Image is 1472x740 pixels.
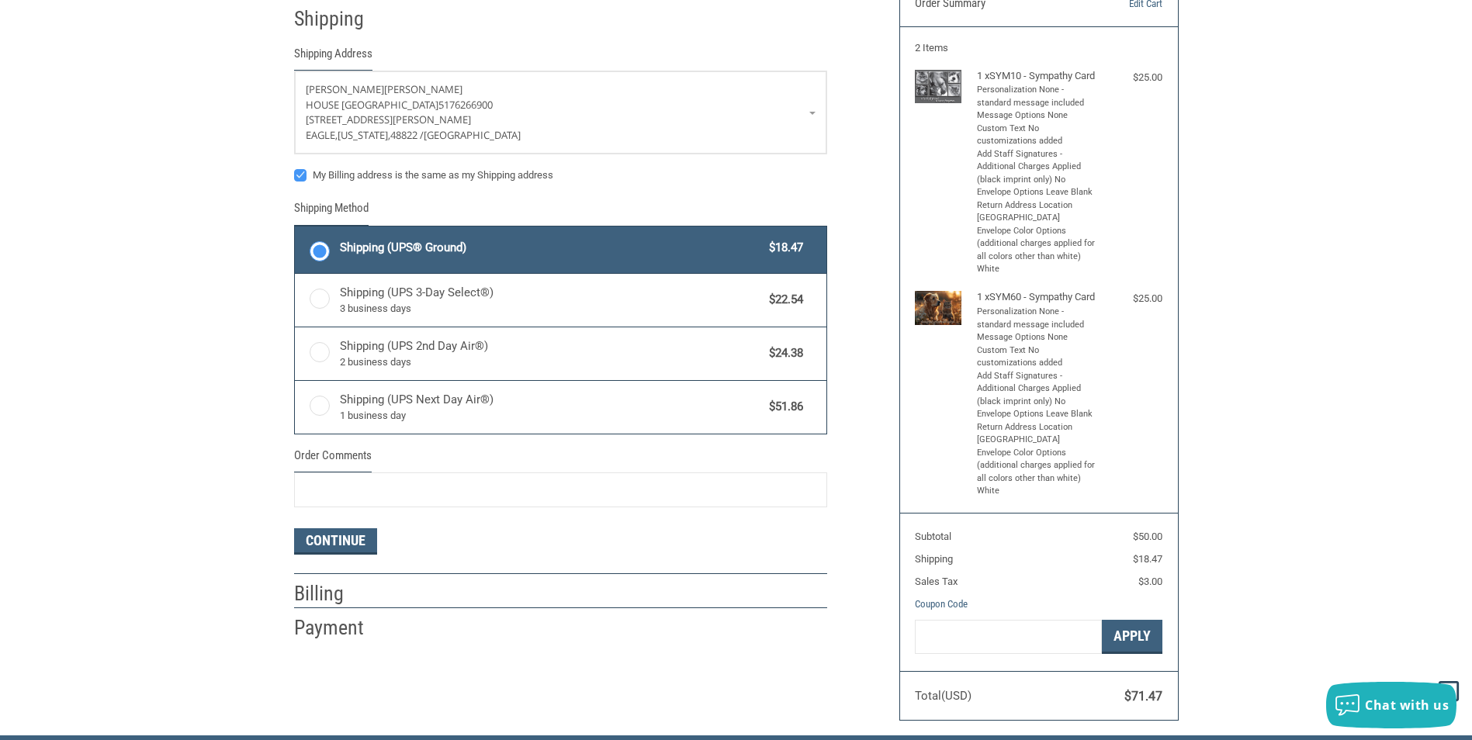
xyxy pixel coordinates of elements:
[340,301,762,316] span: 3 business days
[1100,70,1162,85] div: $25.00
[295,71,826,154] a: Enter or select a different address
[1138,576,1162,587] span: $3.00
[340,408,762,424] span: 1 business day
[977,344,1097,370] li: Custom Text No customizations added
[306,98,438,112] span: House [GEOGRAPHIC_DATA]
[977,408,1097,421] li: Envelope Options Leave Blank
[294,447,372,472] legend: Order Comments
[340,284,762,316] span: Shipping (UPS 3-Day Select®)
[294,199,369,225] legend: Shipping Method
[294,6,385,32] h2: Shipping
[977,306,1097,331] li: Personalization None - standard message included
[1124,689,1162,704] span: $71.47
[977,225,1097,276] li: Envelope Color Options (additional charges applied for all colors other than white) White
[1365,697,1449,714] span: Chat with us
[915,42,1162,54] h3: 2 Items
[915,531,951,542] span: Subtotal
[294,615,385,641] h2: Payment
[977,421,1097,447] li: Return Address Location [GEOGRAPHIC_DATA]
[977,84,1097,109] li: Personalization None - standard message included
[977,186,1097,199] li: Envelope Options Leave Blank
[294,169,827,182] label: My Billing address is the same as my Shipping address
[915,689,972,703] span: Total (USD)
[338,128,390,142] span: [US_STATE],
[340,239,762,257] span: Shipping (UPS® Ground)
[390,128,424,142] span: 48822 /
[306,128,338,142] span: Eagle,
[424,128,521,142] span: [GEOGRAPHIC_DATA]
[384,82,462,96] span: [PERSON_NAME]
[977,109,1097,123] li: Message Options None
[1133,531,1162,542] span: $50.00
[306,82,384,96] span: [PERSON_NAME]
[1133,553,1162,565] span: $18.47
[1102,620,1162,655] button: Apply
[1100,291,1162,306] div: $25.00
[915,598,968,610] a: Coupon Code
[438,98,493,112] span: 5176266900
[294,45,372,71] legend: Shipping Address
[340,354,762,370] span: 2 business days
[915,620,1102,655] input: Gift Certificate or Coupon Code
[762,398,804,416] span: $51.86
[977,70,1097,82] h4: 1 x SYM10 - Sympathy Card
[977,199,1097,225] li: Return Address Location [GEOGRAPHIC_DATA]
[294,528,377,555] button: Continue
[1326,682,1456,728] button: Chat with us
[915,553,953,565] span: Shipping
[977,123,1097,148] li: Custom Text No customizations added
[977,148,1097,187] li: Add Staff Signatures - Additional Charges Applied (black imprint only) No
[294,581,385,607] h2: Billing
[762,291,804,309] span: $22.54
[977,331,1097,344] li: Message Options None
[340,337,762,370] span: Shipping (UPS 2nd Day Air®)
[977,447,1097,498] li: Envelope Color Options (additional charges applied for all colors other than white) White
[915,576,958,587] span: Sales Tax
[977,291,1097,303] h4: 1 x SYM60 - Sympathy Card
[762,239,804,257] span: $18.47
[306,112,471,126] span: [STREET_ADDRESS][PERSON_NAME]
[762,344,804,362] span: $24.38
[977,370,1097,409] li: Add Staff Signatures - Additional Charges Applied (black imprint only) No
[340,391,762,424] span: Shipping (UPS Next Day Air®)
